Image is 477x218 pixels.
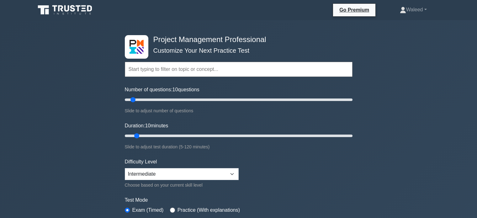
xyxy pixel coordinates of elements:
[125,122,168,130] label: Duration: minutes
[336,6,373,14] a: Go Premium
[125,86,199,93] label: Number of questions: questions
[145,123,151,128] span: 10
[125,181,239,189] div: Choose based on your current skill level
[178,206,240,214] label: Practice (With explanations)
[125,158,157,166] label: Difficulty Level
[125,62,352,77] input: Start typing to filter on topic or concept...
[172,87,178,92] span: 10
[125,143,352,151] div: Slide to adjust test duration (5-120 minutes)
[132,206,164,214] label: Exam (Timed)
[151,35,322,44] h4: Project Management Professional
[385,3,442,16] a: Waleed
[125,107,352,114] div: Slide to adjust number of questions
[125,196,352,204] label: Test Mode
